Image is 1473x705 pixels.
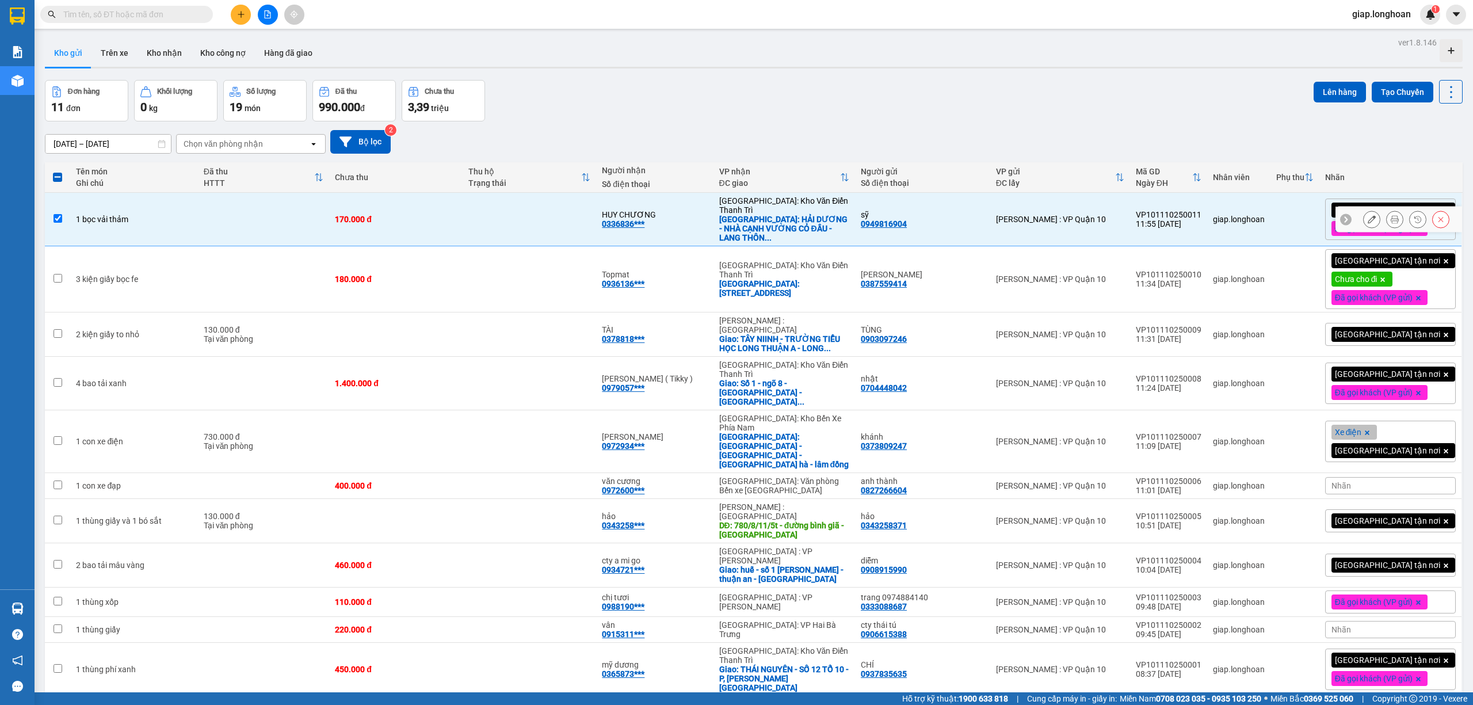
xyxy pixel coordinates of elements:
div: 130.000 đ [204,325,323,334]
span: file-add [264,10,272,18]
th: Toggle SortBy [463,162,596,193]
div: 2 kiện giấy to nhỏ [76,330,192,339]
div: VP101110250008 [1136,374,1201,383]
div: Giao: huế - số 1 nguyễn văn tuyết - thuận an - tp huế [719,565,850,584]
div: 10:51 [DATE] [1136,521,1201,530]
div: DĐ: 780/8/11/5t - đường bình giã - vũng tàu [719,521,850,539]
span: [GEOGRAPHIC_DATA] tận nơi [1335,256,1440,266]
strong: 1900 633 818 [959,694,1008,703]
div: [PERSON_NAME] : VP Quận 10 [996,481,1124,490]
div: 0333088687 [861,602,907,611]
img: logo-vxr [10,7,25,25]
div: [PERSON_NAME] : VP Quận 10 [996,561,1124,570]
div: [PERSON_NAME] : VP Quận 10 [996,379,1124,388]
div: Chưa thu [335,173,457,182]
button: Kho công nợ [191,39,255,67]
div: Giao: Số 1 - ngõ 8 - đường ngọc hồi - phường hoàng liệt - quận hoàng mai - hà nội [719,379,850,406]
div: ver 1.8.146 [1398,36,1437,49]
span: kg [149,104,158,113]
div: giap.longhoan [1213,516,1265,525]
div: giap.longhoan [1213,275,1265,284]
div: VP nhận [719,167,841,176]
span: | [1017,692,1018,705]
div: 1 thùng giấy và 1 bó sắt [76,516,192,525]
th: Toggle SortBy [1270,162,1319,193]
div: vân [602,620,707,630]
div: 1 thùng phí xanh [76,665,192,674]
div: Tại văn phòng [204,441,323,451]
div: Số lượng [246,87,276,96]
span: [GEOGRAPHIC_DATA] tận nơi [1335,516,1440,526]
div: Giao: tân trung - tân hà - lâm hà - lâm đồng [719,432,850,469]
button: Kho gửi [45,39,91,67]
div: anh thành [861,477,984,486]
div: NGUYỄN NGUYỆT ( Tikky ) [602,374,707,383]
button: Khối lượng0kg [134,80,217,121]
div: CHÍ [861,660,984,669]
div: chị tươi [602,593,707,602]
div: 1.400.000 đ [335,379,457,388]
div: giap.longhoan [1213,215,1265,224]
span: Chưa cho đi [1335,274,1377,284]
div: ĐC lấy [996,178,1115,188]
span: | [1362,692,1364,705]
div: [GEOGRAPHIC_DATA] : VP [PERSON_NAME] [719,593,850,611]
div: 110.000 đ [335,597,457,607]
span: ... [797,397,804,406]
span: giap.longhoan [1343,7,1420,21]
div: 0903097246 [861,334,907,344]
div: HUY CHƯƠNG [602,210,707,219]
div: Mã GD [1136,167,1192,176]
span: Đã gọi khách (VP gửi) [1335,673,1413,684]
span: plus [237,10,245,18]
button: Lên hàng [1314,82,1366,102]
div: [PERSON_NAME] : VP Quận 10 [996,597,1124,607]
div: mỹ dương [602,660,707,669]
div: Người nhận [602,166,707,175]
div: VP101110250006 [1136,477,1201,486]
span: Đã gọi khách (VP gửi) [1335,223,1413,234]
div: cty a mi go [602,556,707,565]
div: [GEOGRAPHIC_DATA]: Kho Văn Điển Thanh Trì [719,196,850,215]
div: hương nguyễn [602,432,707,441]
div: Giao: TÂY NIINH - TRƯỜNG TIỂU HỌC LONG THUẬN A - LONG THUẬN - BẾN CẦU - TÂY NINH [719,334,850,353]
div: 0937835635 [861,669,907,679]
span: Miền Nam [1120,692,1261,705]
div: 1 con xe điện [76,437,192,446]
div: VP gửi [996,167,1115,176]
button: Chưa thu3,39 triệu [402,80,485,121]
div: 0827266604 [861,486,907,495]
input: Select a date range. [45,135,171,153]
div: 0949816904 [861,219,907,228]
img: solution-icon [12,46,24,58]
div: Nhãn [1325,173,1456,182]
div: ĐC giao [719,178,841,188]
div: Topmat [602,270,707,279]
span: Đã gọi khách (VP gửi) [1335,597,1413,607]
div: 220.000 đ [335,625,457,634]
div: diệu huyền [861,270,984,279]
div: VP101110250005 [1136,512,1201,521]
div: Số điện thoại [861,178,984,188]
div: 2 bao tải mâu vàng [76,561,192,570]
div: VP101110250003 [1136,593,1201,602]
div: Chưa thu [425,87,454,96]
div: [PERSON_NAME] : VP Quận 10 [996,215,1124,224]
div: 09:45 [DATE] [1136,630,1201,639]
div: 0343258371 [861,521,907,530]
div: giap.longhoan [1213,561,1265,570]
div: Trạng thái [468,178,581,188]
img: icon-new-feature [1425,9,1436,20]
div: TÀI [602,325,707,334]
div: Giao: SỐ 5 PHỐ THỌ PHÁP - P, CẦU GIẤY - HÀ NỘI [719,279,850,298]
span: đơn [66,104,81,113]
div: giap.longhoan [1213,625,1265,634]
div: [GEOGRAPHIC_DATA]: VP Hai Bà Trưng [719,620,850,639]
div: 1 bọc vải thảm [76,215,192,224]
div: Ngày ĐH [1136,178,1192,188]
div: 1 con xe đạp [76,481,192,490]
div: VP101110250010 [1136,270,1201,279]
button: Tạo Chuyến [1372,82,1433,102]
div: giap.longhoan [1213,379,1265,388]
div: [PERSON_NAME] : [GEOGRAPHIC_DATA] [719,502,850,521]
